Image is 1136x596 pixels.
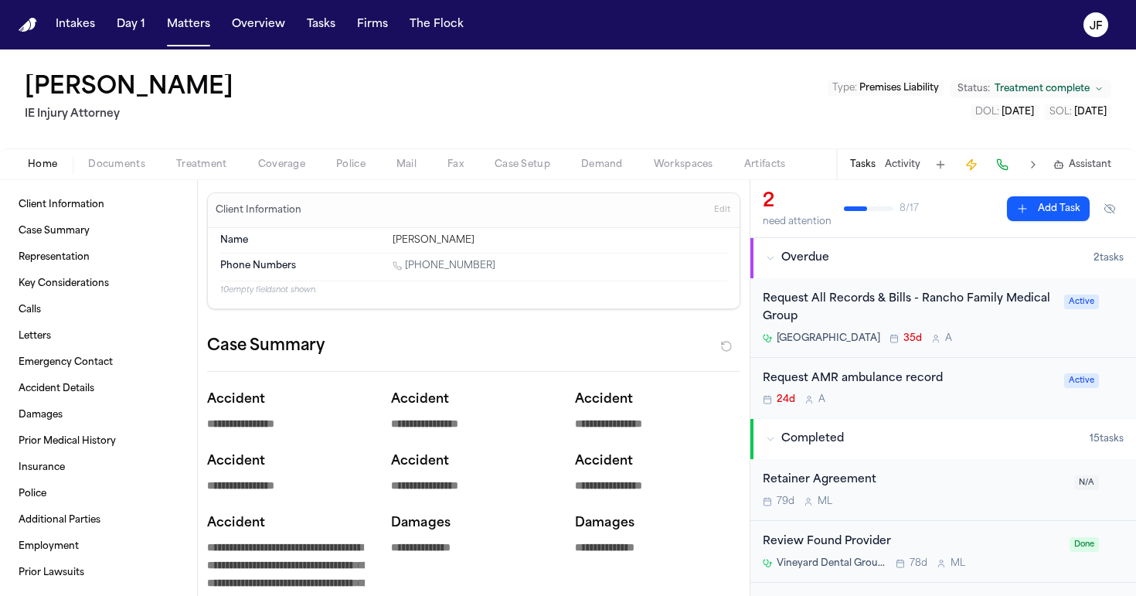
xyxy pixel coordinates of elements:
button: Edit [709,198,735,223]
div: [PERSON_NAME] [393,234,727,247]
div: need attention [763,216,832,228]
button: Completed15tasks [750,419,1136,459]
button: Assistant [1053,158,1111,171]
span: Police [336,158,366,171]
span: M L [818,496,832,508]
button: Hide completed tasks (⌘⇧H) [1096,196,1124,221]
a: Insurance [12,455,185,480]
span: Phone Numbers [220,260,296,272]
span: Completed [781,431,844,447]
button: Add Task [930,154,951,175]
span: Overdue [781,250,829,266]
p: Accident [391,452,556,471]
img: Finch Logo [19,18,37,32]
div: Open task: Request AMR ambulance record [750,358,1136,419]
span: SOL : [1049,107,1072,117]
p: Accident [207,390,372,409]
p: 10 empty fields not shown. [220,284,727,296]
button: Edit matter name [25,74,233,102]
a: Police [12,482,185,506]
button: Tasks [850,158,876,171]
p: Damages [391,514,556,533]
p: Accident [575,452,740,471]
span: Assistant [1069,158,1111,171]
span: A [818,393,825,406]
div: Request All Records & Bills - Rancho Family Medical Group [763,291,1055,326]
span: Case Setup [495,158,550,171]
span: [DATE] [1074,107,1107,117]
a: Accident Details [12,376,185,401]
span: DOL : [975,107,999,117]
span: Status: [957,83,990,95]
button: Add Task [1007,196,1090,221]
span: Documents [88,158,145,171]
a: Prior Lawsuits [12,560,185,585]
a: Additional Parties [12,508,185,533]
span: Type : [832,83,857,93]
div: Review Found Provider [763,533,1060,551]
button: Activity [885,158,920,171]
button: Edit Type: Premises Liability [828,80,944,96]
button: Change status from Treatment complete [950,80,1111,98]
button: Day 1 [111,11,151,39]
span: M L [951,557,965,570]
span: Active [1064,373,1099,388]
p: Accident [207,452,372,471]
button: Intakes [49,11,101,39]
span: 79d [777,496,794,508]
a: Emergency Contact [12,350,185,375]
a: Calls [12,298,185,322]
span: N/A [1074,475,1099,490]
span: Edit [714,205,730,216]
div: Retainer Agreement [763,472,1065,489]
h1: [PERSON_NAME] [25,74,233,102]
button: Edit SOL: 2027-01-29 [1045,104,1111,120]
span: 35d [903,332,922,345]
span: Mail [396,158,417,171]
span: Fax [447,158,464,171]
span: Done [1070,537,1099,552]
p: Accident [391,390,556,409]
span: 78d [910,557,927,570]
button: Create Immediate Task [961,154,982,175]
button: Edit DOL: 2025-01-29 [971,104,1039,120]
span: Coverage [258,158,305,171]
span: [GEOGRAPHIC_DATA] [777,332,880,345]
button: Tasks [301,11,342,39]
span: Workspaces [654,158,713,171]
div: Open task: Retainer Agreement [750,459,1136,521]
a: Prior Medical History [12,429,185,454]
a: Overview [226,11,291,39]
span: Premises Liability [859,83,939,93]
button: Matters [161,11,216,39]
span: Artifacts [744,158,786,171]
dt: Name [220,234,383,247]
span: Treatment [176,158,227,171]
a: Letters [12,324,185,349]
span: Demand [581,158,623,171]
a: Call 1 (619) 909-6800 [393,260,495,272]
h2: IE Injury Attorney [25,105,240,124]
div: 2 [763,189,832,214]
button: Firms [351,11,394,39]
div: Open task: Request All Records & Bills - Rancho Family Medical Group [750,278,1136,358]
a: Client Information [12,192,185,217]
p: Damages [575,514,740,533]
span: 15 task s [1090,433,1124,445]
span: [DATE] [1002,107,1034,117]
a: Case Summary [12,219,185,244]
span: 8 / 17 [900,203,919,215]
span: Home [28,158,57,171]
span: Treatment complete [995,83,1090,95]
a: Employment [12,534,185,559]
button: The Flock [403,11,470,39]
div: Open task: Review Found Provider [750,521,1136,583]
a: Damages [12,403,185,427]
button: Overdue2tasks [750,238,1136,278]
